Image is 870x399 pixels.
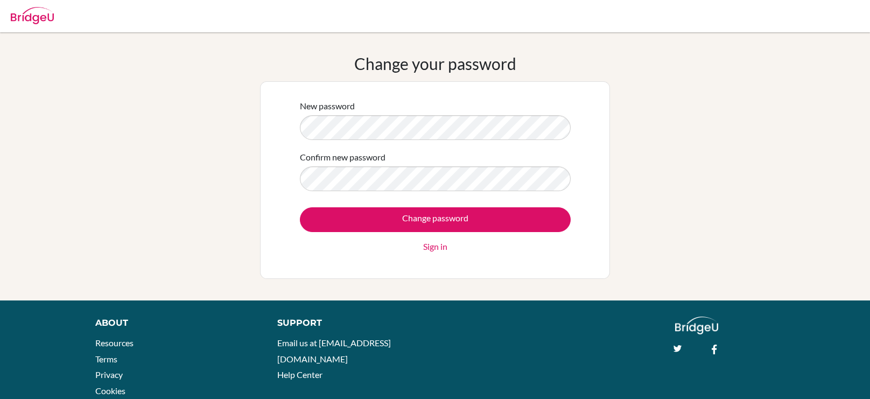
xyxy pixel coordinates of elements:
[95,338,134,348] a: Resources
[300,151,385,164] label: Confirm new password
[95,354,117,364] a: Terms
[95,386,125,396] a: Cookies
[675,317,719,334] img: logo_white@2x-f4f0deed5e89b7ecb1c2cc34c3e3d731f90f0f143d5ea2071677605dd97b5244.png
[95,369,123,380] a: Privacy
[277,338,391,364] a: Email us at [EMAIL_ADDRESS][DOMAIN_NAME]
[300,207,571,232] input: Change password
[354,54,516,73] h1: Change your password
[300,100,355,113] label: New password
[277,317,423,330] div: Support
[95,317,253,330] div: About
[423,240,447,253] a: Sign in
[277,369,322,380] a: Help Center
[11,7,54,24] img: Bridge-U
